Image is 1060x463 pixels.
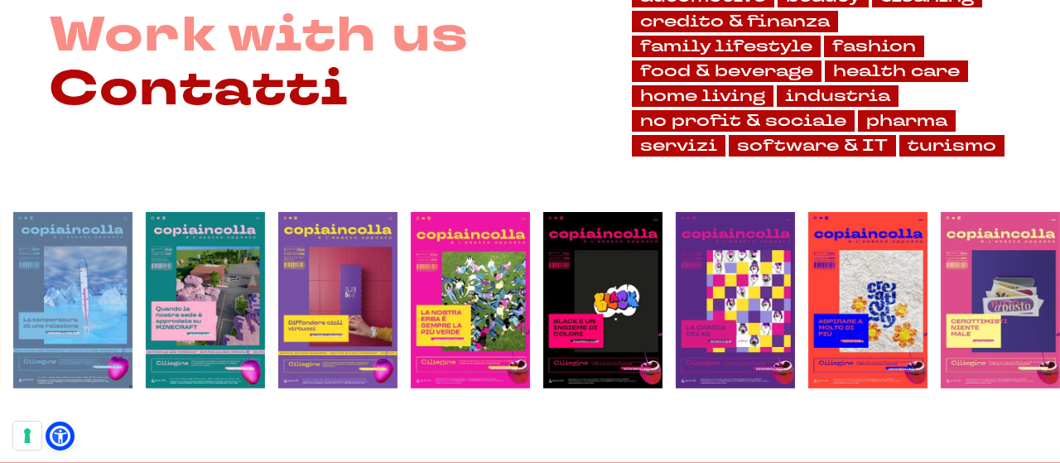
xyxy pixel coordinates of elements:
[13,212,132,388] img: copertina numero 38
[777,85,899,107] a: industria
[49,9,469,63] a: Work with us
[825,60,968,82] a: health care
[676,212,795,388] img: copertina numero 33
[632,11,838,32] a: credito & finanza
[411,212,530,388] img: copertina numero 35
[941,212,1060,388] img: copertina numero 31
[899,135,1005,157] a: turismo
[50,426,70,446] a: Open Accessibility Menu
[632,60,821,82] a: food & beverage
[858,110,956,132] a: pharma
[632,36,821,57] a: family lifestyle
[146,212,265,388] img: copertina numero 37
[632,85,773,107] a: home living
[543,212,662,388] img: copertina numero 34
[632,110,855,132] a: no profit & sociale
[808,212,927,388] img: copertina numero 32
[729,135,896,157] a: software & IT
[49,63,348,117] a: Contatti
[13,422,41,450] button: Le tue preferenze relative al consenso per le tecnologie di tracciamento
[824,36,924,57] a: fashion
[632,135,725,157] a: servizi
[278,212,397,388] img: copertina numero 36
